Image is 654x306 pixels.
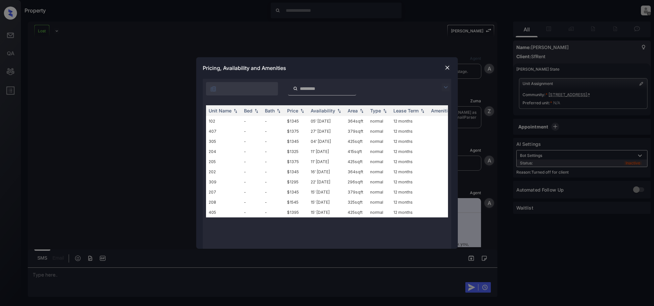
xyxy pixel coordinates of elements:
[368,136,391,146] td: normal
[345,126,368,136] td: 379 sqft
[284,197,308,207] td: $1545
[293,86,298,92] img: icon-zuma
[206,116,241,126] td: 102
[241,207,262,217] td: -
[284,207,308,217] td: $1395
[444,64,451,71] img: close
[284,126,308,136] td: $1375
[206,157,241,167] td: 205
[308,116,345,126] td: 05' [DATE]
[345,146,368,157] td: 415 sqft
[391,146,428,157] td: 12 months
[368,116,391,126] td: normal
[345,177,368,187] td: 296 sqft
[368,126,391,136] td: normal
[241,126,262,136] td: -
[391,177,428,187] td: 12 months
[391,157,428,167] td: 12 months
[382,109,388,113] img: sorting
[391,197,428,207] td: 12 months
[209,108,232,113] div: Unit Name
[345,187,368,197] td: 379 sqft
[262,167,284,177] td: -
[284,157,308,167] td: $1375
[391,207,428,217] td: 12 months
[241,157,262,167] td: -
[262,157,284,167] td: -
[262,116,284,126] td: -
[206,146,241,157] td: 204
[368,157,391,167] td: normal
[391,116,428,126] td: 12 months
[284,136,308,146] td: $1345
[442,83,450,91] img: icon-zuma
[206,126,241,136] td: 407
[262,146,284,157] td: -
[299,109,305,113] img: sorting
[262,136,284,146] td: -
[308,177,345,187] td: 22' [DATE]
[308,187,345,197] td: 15' [DATE]
[345,197,368,207] td: 325 sqft
[348,108,358,113] div: Area
[275,109,282,113] img: sorting
[206,197,241,207] td: 208
[308,146,345,157] td: 11' [DATE]
[345,136,368,146] td: 425 sqft
[368,167,391,177] td: normal
[308,197,345,207] td: 15' [DATE]
[368,177,391,187] td: normal
[262,177,284,187] td: -
[287,108,298,113] div: Price
[391,167,428,177] td: 12 months
[345,167,368,177] td: 364 sqft
[206,207,241,217] td: 405
[206,167,241,177] td: 202
[311,108,335,113] div: Availability
[232,109,239,113] img: sorting
[345,207,368,217] td: 425 sqft
[308,167,345,177] td: 16' [DATE]
[284,187,308,197] td: $1345
[345,116,368,126] td: 364 sqft
[206,187,241,197] td: 207
[241,136,262,146] td: -
[262,126,284,136] td: -
[284,146,308,157] td: $1325
[241,116,262,126] td: -
[241,197,262,207] td: -
[196,57,458,79] div: Pricing, Availability and Amenities
[358,109,365,113] img: sorting
[284,177,308,187] td: $1295
[391,136,428,146] td: 12 months
[368,187,391,197] td: normal
[241,167,262,177] td: -
[241,146,262,157] td: -
[284,167,308,177] td: $1345
[419,109,426,113] img: sorting
[206,177,241,187] td: 309
[391,187,428,197] td: 12 months
[284,116,308,126] td: $1345
[210,86,216,92] img: icon-zuma
[206,136,241,146] td: 305
[370,108,381,113] div: Type
[262,207,284,217] td: -
[308,207,345,217] td: 15' [DATE]
[262,187,284,197] td: -
[336,109,342,113] img: sorting
[265,108,275,113] div: Bath
[368,207,391,217] td: normal
[308,157,345,167] td: 11' [DATE]
[308,136,345,146] td: 04' [DATE]
[345,157,368,167] td: 425 sqft
[368,197,391,207] td: normal
[393,108,419,113] div: Lease Term
[262,197,284,207] td: -
[244,108,252,113] div: Bed
[431,108,453,113] div: Amenities
[241,177,262,187] td: -
[241,187,262,197] td: -
[368,146,391,157] td: normal
[308,126,345,136] td: 27' [DATE]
